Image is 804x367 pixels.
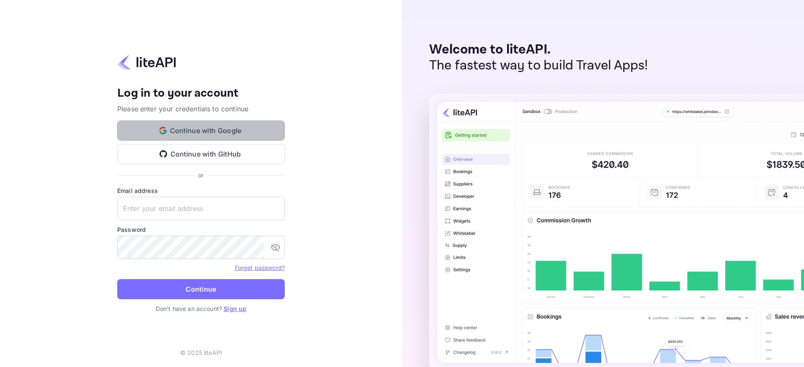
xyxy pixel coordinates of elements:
[117,54,176,70] img: liteapi
[235,263,285,272] a: Forget password?
[429,58,648,74] p: The fastest way to build Travel Apps!
[117,104,285,114] p: Please enter your credentials to continue
[117,144,285,164] button: Continue with GitHub
[429,42,648,58] p: Welcome to liteAPI.
[117,279,285,299] button: Continue
[117,225,285,234] label: Password
[117,121,285,141] button: Continue with Google
[198,171,204,180] p: or
[117,304,285,313] p: Don't have an account?
[180,348,222,357] p: © 2025 liteAPI
[224,305,246,312] a: Sign up
[117,186,285,195] label: Email address
[235,264,285,271] a: Forget password?
[117,86,285,101] h4: Log in to your account
[117,197,285,220] input: Enter your email address
[267,239,284,256] button: toggle password visibility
